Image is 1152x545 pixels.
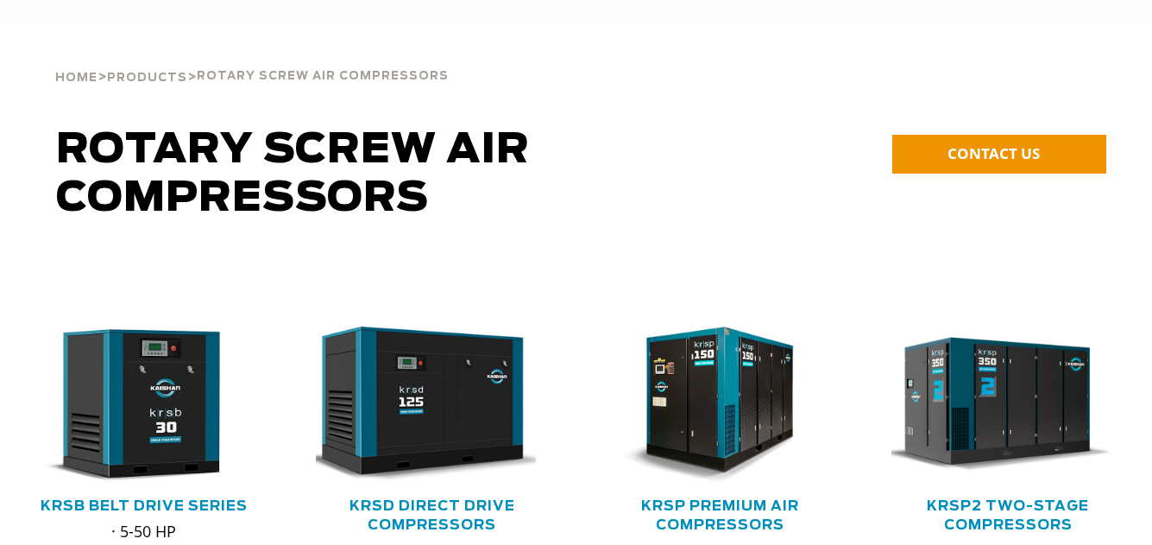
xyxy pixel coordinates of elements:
span: Home [55,73,98,84]
span: CONTACT US [947,143,1040,163]
div: krsd125 [316,326,549,484]
span: Rotary Screw Air Compressors [56,130,530,219]
a: KRSB Belt Drive Series [41,499,248,513]
a: KRSP2 Two-Stage Compressors [927,499,1089,532]
div: krsb30 [28,326,261,484]
img: krsp350 [878,326,1111,484]
div: krsp150 [604,326,837,484]
img: krsp150 [591,326,824,484]
a: KRSP Premium Air Compressors [641,499,799,532]
span: Products [107,73,187,84]
img: krsb30 [15,326,248,484]
a: CONTACT US [892,135,1106,174]
span: Rotary Screw Air Compressors [197,71,449,82]
a: KRSD Direct Drive Compressors [349,499,515,532]
img: krsd125 [303,326,536,484]
div: > > [55,26,449,92]
div: krsp350 [891,326,1124,484]
a: Products [107,69,187,85]
a: Home [55,69,98,85]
